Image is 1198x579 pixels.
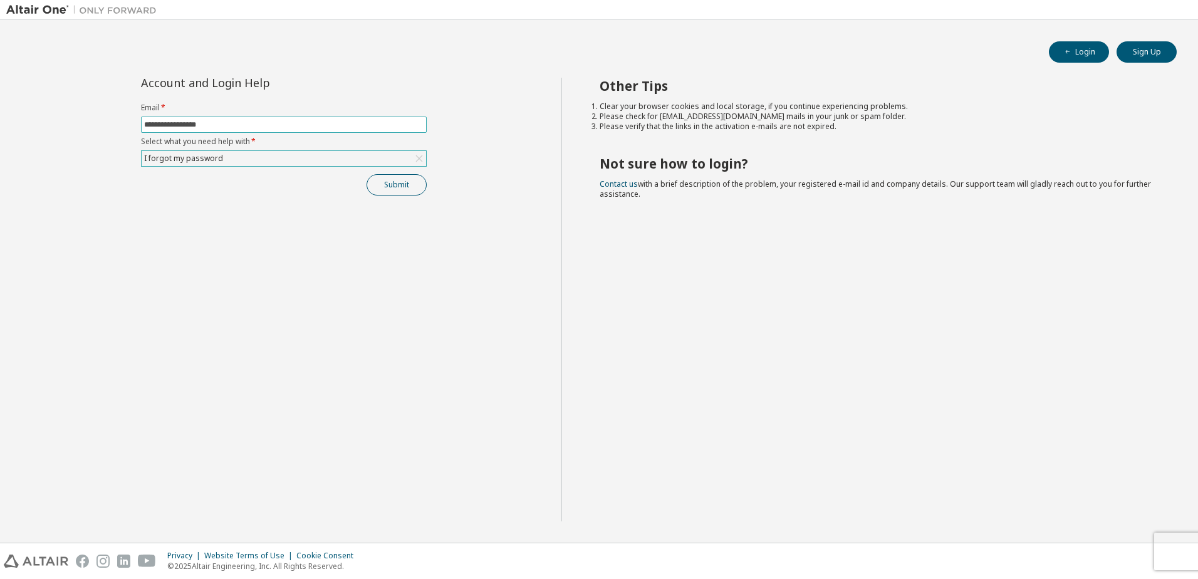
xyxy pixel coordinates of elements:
[600,179,1151,199] span: with a brief description of the problem, your registered e-mail id and company details. Our suppo...
[1117,41,1177,63] button: Sign Up
[600,102,1155,112] li: Clear your browser cookies and local storage, if you continue experiencing problems.
[96,555,110,568] img: instagram.svg
[1049,41,1109,63] button: Login
[600,179,638,189] a: Contact us
[142,151,426,166] div: I forgot my password
[367,174,427,196] button: Submit
[141,78,370,88] div: Account and Login Help
[141,137,427,147] label: Select what you need help with
[6,4,163,16] img: Altair One
[117,555,130,568] img: linkedin.svg
[600,122,1155,132] li: Please verify that the links in the activation e-mails are not expired.
[141,103,427,113] label: Email
[76,555,89,568] img: facebook.svg
[138,555,156,568] img: youtube.svg
[204,551,296,561] div: Website Terms of Use
[4,555,68,568] img: altair_logo.svg
[167,551,204,561] div: Privacy
[600,112,1155,122] li: Please check for [EMAIL_ADDRESS][DOMAIN_NAME] mails in your junk or spam folder.
[142,152,225,165] div: I forgot my password
[167,561,361,571] p: © 2025 Altair Engineering, Inc. All Rights Reserved.
[296,551,361,561] div: Cookie Consent
[600,78,1155,94] h2: Other Tips
[600,155,1155,172] h2: Not sure how to login?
